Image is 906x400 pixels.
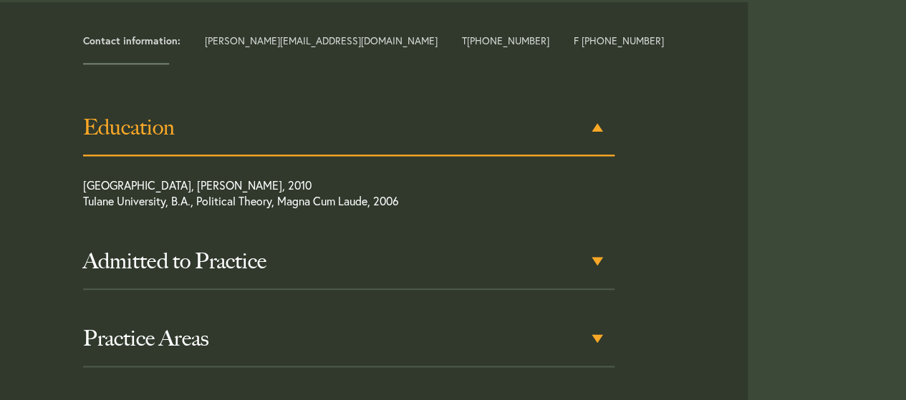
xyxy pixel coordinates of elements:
[573,36,663,46] span: F [PHONE_NUMBER]
[83,114,615,140] h3: Education
[462,36,549,46] span: T
[83,177,562,216] p: [GEOGRAPHIC_DATA], [PERSON_NAME], 2010 Tulane University, B.A., Political Theory, Magna Cum Laude...
[205,34,438,47] a: [PERSON_NAME][EMAIL_ADDRESS][DOMAIN_NAME]
[83,326,615,351] h3: Practice Areas
[467,34,549,47] a: [PHONE_NUMBER]
[83,248,615,274] h3: Admitted to Practice
[83,34,180,47] strong: Contact information:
